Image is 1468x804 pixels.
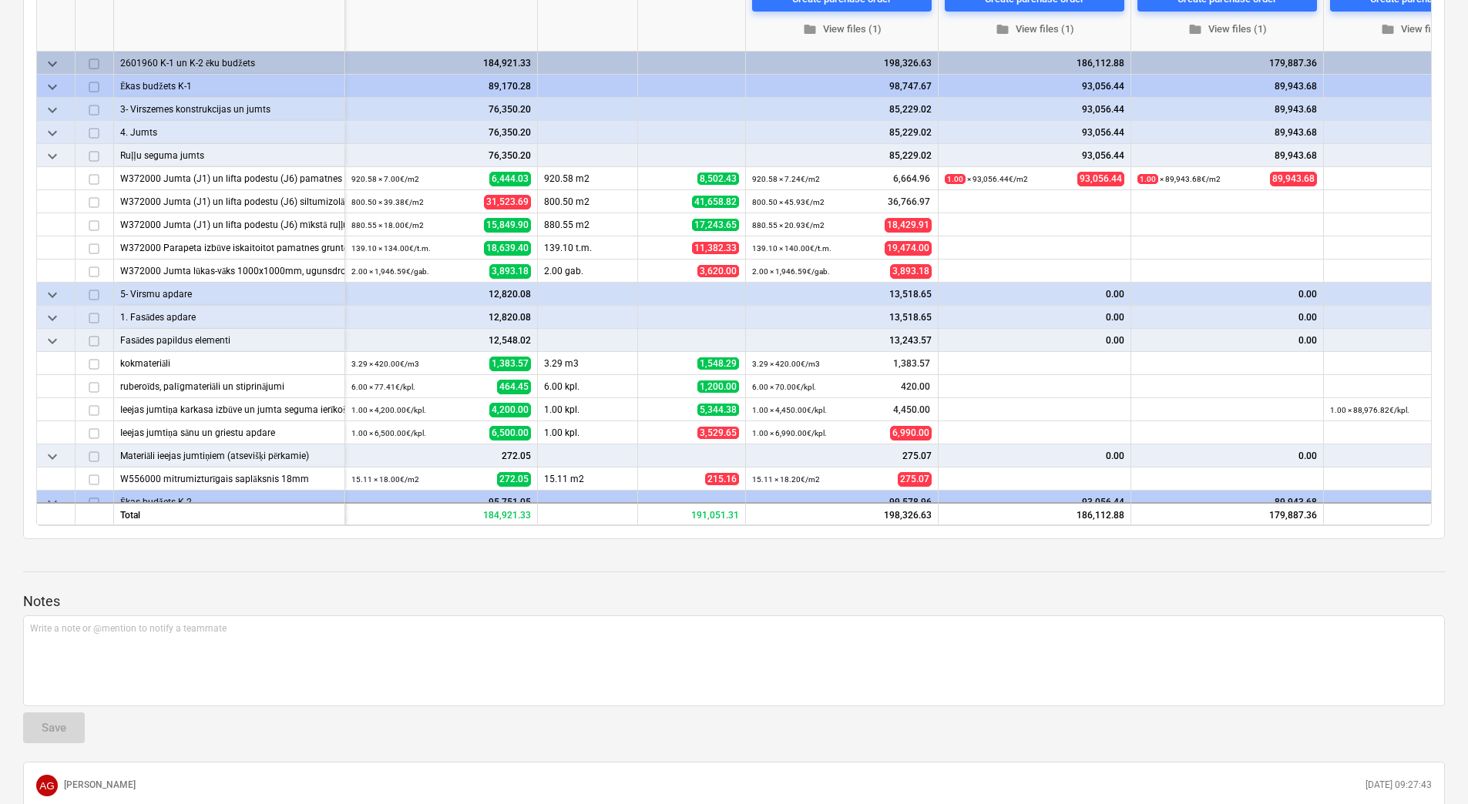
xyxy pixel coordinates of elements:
[1330,406,1409,414] small: 1.00 × 88,976.82€ / kpl.
[939,502,1131,525] div: 186,112.88
[351,475,419,484] small: 15.11 × 18.00€ / m2
[885,218,932,233] span: 18,429.91
[758,21,925,39] span: View files (1)
[752,429,827,437] small: 1.00 × 6,990.00€ / kpl.
[697,265,739,277] span: 3,620.00
[351,98,531,121] div: 76,350.20
[351,491,531,514] div: 95,751.05
[120,190,338,213] div: W372000 Jumta (J1) un lifta podestu (J6) siltumizolācijas izbūve (pamatslāņa, slīpumu veidojošā u...
[945,283,1124,306] div: 0.00
[43,286,62,304] span: keyboard_arrow_down
[945,491,1124,514] div: 93,056.44
[945,98,1124,121] div: 93,056.44
[1391,730,1468,804] div: Chat Widget
[538,421,638,444] div: 1.00 kpl.
[1137,98,1317,121] div: 89,943.68
[351,383,415,391] small: 6.00 × 77.41€ / kpl.
[120,352,338,374] div: kokmateriāli
[1270,172,1317,186] span: 89,943.68
[752,383,816,391] small: 6.00 × 70.00€ / kpl.
[39,780,55,792] span: AG
[692,242,739,254] span: 11,382.33
[538,236,638,260] div: 139.10 t.m.
[120,75,338,97] div: Ēkas budžets K-1
[1144,21,1311,39] span: View files (1)
[1188,22,1202,36] span: folder
[697,357,739,370] span: 1,548.29
[697,404,739,416] span: 5,344.38
[886,196,932,209] span: 36,766.97
[752,121,932,144] div: 85,229.02
[351,429,426,437] small: 1.00 × 6,500.00€ / kpl.
[351,267,429,276] small: 2.00 × 1,946.59€ / gab.
[752,283,932,306] div: 13,518.65
[1137,444,1317,467] div: 0.00
[945,329,1124,352] div: 0.00
[1137,174,1221,184] small: × 89,943.68€ / m2
[64,779,136,792] p: [PERSON_NAME]
[752,491,932,514] div: 99,578.96
[945,121,1124,144] div: 93,056.44
[538,213,638,236] div: 880.55 m2
[120,144,338,166] div: Ruļļu seguma jumts
[951,21,1118,39] span: View files (1)
[752,144,932,167] div: 85,229.02
[697,173,739,185] span: 8,502.43
[120,52,338,74] div: 2601960 K-1 un K-2 ēku budžets
[114,502,345,525] div: Total
[752,175,820,183] small: 920.58 × 7.24€ / m2
[705,473,739,485] span: 215.16
[1137,329,1317,352] div: 0.00
[945,75,1124,98] div: 93,056.44
[945,144,1124,167] div: 93,056.44
[538,467,638,491] div: 15.11 m2
[351,198,424,206] small: 800.50 × 39.38€ / m2
[351,360,419,368] small: 3.29 × 420.00€ / m3
[351,121,531,144] div: 76,350.20
[351,444,531,467] div: 272.05
[484,195,531,209] span: 31,523.69
[752,406,827,414] small: 1.00 × 4,450.00€ / kpl.
[752,267,830,276] small: 2.00 × 1,946.59€ / gab.
[43,309,62,327] span: keyboard_arrow_down
[692,219,739,231] span: 17,243.65
[43,494,62,512] span: keyboard_arrow_down
[351,75,531,98] div: 89,170.28
[945,18,1124,42] button: View files (1)
[489,172,531,186] span: 6,444.03
[120,421,338,444] div: Ieejas jumtiņa sānu un griestu apdare
[752,52,932,75] div: 198,326.63
[538,375,638,398] div: 6.00 kpl.
[538,167,638,190] div: 920.58 m2
[890,426,932,441] span: 6,990.00
[120,398,338,420] div: Ieejas jumtiņa karkasa izbūve un jumta seguma ierīkošana (t.sk.parapets, jumta papildelementi)
[892,173,932,186] span: 6,664.96
[892,357,932,370] span: 1,383.57
[43,147,62,166] span: keyboard_arrow_down
[43,55,62,73] span: keyboard_arrow_down
[1077,172,1124,186] span: 93,056.44
[538,352,638,375] div: 3.29 m3
[43,124,62,142] span: keyboard_arrow_down
[752,244,831,253] small: 139.10 × 140.00€ / t.m.
[752,198,825,206] small: 800.50 × 45.93€ / m2
[120,375,338,397] div: ruberoīds, palīgmateriāli un stiprinājumi
[752,221,825,229] small: 880.55 × 20.93€ / m2
[1137,18,1317,42] button: View files (1)
[120,236,338,259] div: W372000 Parapeta izbūve iskaitoitot pamatnes gruntēšanu, stūra kateti, siltinājumu, mīksto ruļļu ...
[351,244,431,253] small: 139.10 × 134.00€ / t.m.
[752,306,932,329] div: 13,518.65
[885,241,932,256] span: 19,474.00
[120,98,338,120] div: 3- Virszemes konstrukcijas un jumts
[1137,144,1317,167] div: 89,943.68
[803,22,817,36] span: folder
[120,491,338,513] div: Ēkas budžets K-2
[351,175,419,183] small: 920.58 × 7.00€ / m2
[899,380,932,394] span: 420.00
[638,502,746,525] div: 191,051.31
[43,332,62,350] span: keyboard_arrow_down
[1381,22,1395,36] span: folder
[538,398,638,421] div: 1.00 kpl.
[120,283,338,305] div: 5- Virsmu apdare
[1137,283,1317,306] div: 0.00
